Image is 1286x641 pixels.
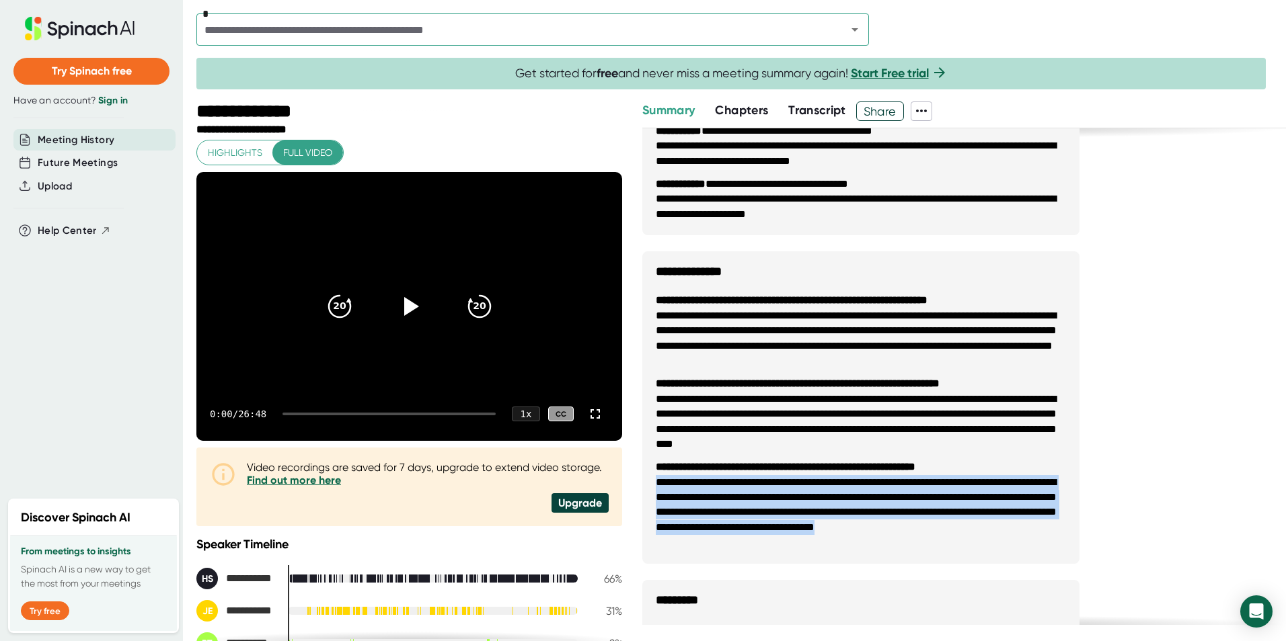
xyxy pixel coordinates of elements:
button: Summary [642,101,695,120]
span: Chapters [715,103,768,118]
button: Try free [21,601,69,620]
button: Highlights [197,140,273,165]
span: Help Center [38,223,97,239]
p: Spinach AI is a new way to get the most from your meetings [21,562,166,591]
div: Have an account? [13,95,169,107]
a: Sign in [98,95,128,106]
button: Upload [38,179,72,194]
span: Transcript [788,103,846,118]
button: Help Center [38,223,111,239]
b: free [597,66,618,81]
span: Share [857,99,903,123]
span: Full video [283,144,332,161]
div: 1 x [512,407,540,421]
button: Try Spinach free [13,58,169,85]
span: Get started for and never miss a meeting summary again! [515,66,948,81]
span: Summary [642,103,695,118]
div: 0:00 / 26:48 [210,409,266,419]
div: Speaker Timeline [196,537,622,552]
button: Full video [272,140,343,165]
button: Chapters [715,101,768,120]
h2: Discover Spinach AI [21,509,130,527]
div: Open Intercom Messenger [1240,595,1273,628]
a: Start Free trial [851,66,929,81]
div: Hawn, Steve [196,568,277,589]
span: Highlights [208,144,262,161]
h3: From meetings to insights [21,546,166,557]
div: Video recordings are saved for 7 days, upgrade to extend video storage. [247,461,609,486]
div: JE [196,600,218,622]
a: Find out more here [247,474,341,486]
div: CC [548,407,574,422]
button: Open [845,20,864,39]
button: Share [856,101,904,121]
span: Try Spinach free [52,65,132,77]
div: Upgrade [552,493,609,513]
div: 66 % [589,572,622,585]
div: John Emtman [196,600,277,622]
button: Transcript [788,101,846,120]
button: Meeting History [38,132,114,148]
div: HS [196,568,218,589]
button: Future Meetings [38,155,118,171]
div: 31 % [589,605,622,617]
